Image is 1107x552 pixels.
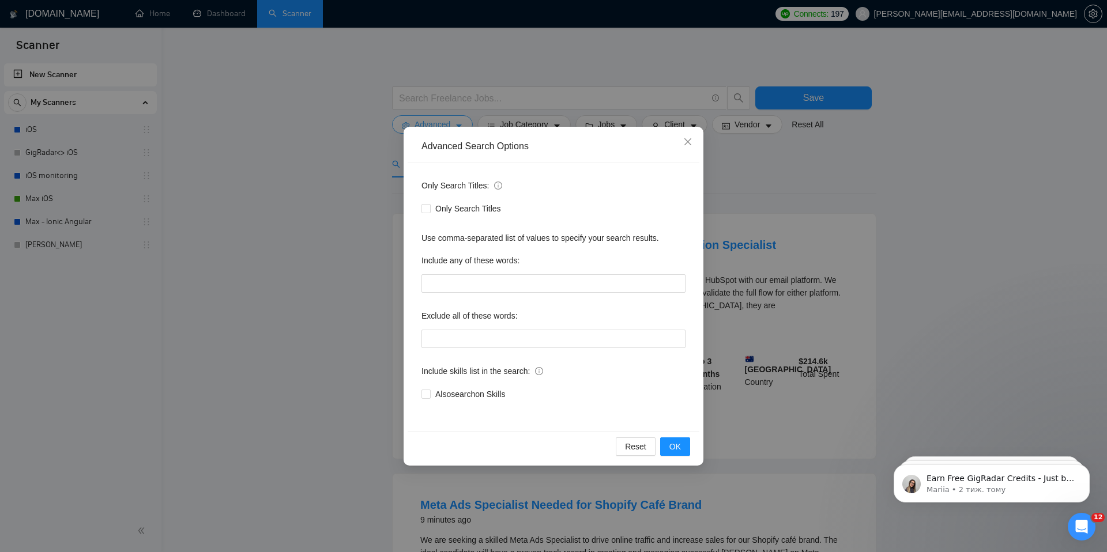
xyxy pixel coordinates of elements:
[421,307,518,325] label: Exclude all of these words:
[421,251,519,270] label: Include any of these words:
[421,179,502,192] span: Only Search Titles:
[876,440,1107,521] iframe: Intercom notifications повідомлення
[421,365,543,377] span: Include skills list in the search:
[616,437,656,456] button: Reset
[431,388,510,400] span: Also search on Skills
[535,367,543,375] span: info-circle
[1068,513,1095,540] iframe: Intercom live chat
[625,440,646,453] span: Reset
[421,232,686,244] div: Use comma-separated list of values to specify your search results.
[669,440,681,453] span: OK
[431,202,506,215] span: Only Search Titles
[1091,513,1105,522] span: 12
[672,127,703,158] button: Close
[683,137,692,146] span: close
[660,437,690,456] button: OK
[421,140,686,153] div: Advanced Search Options
[494,182,502,190] span: info-circle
